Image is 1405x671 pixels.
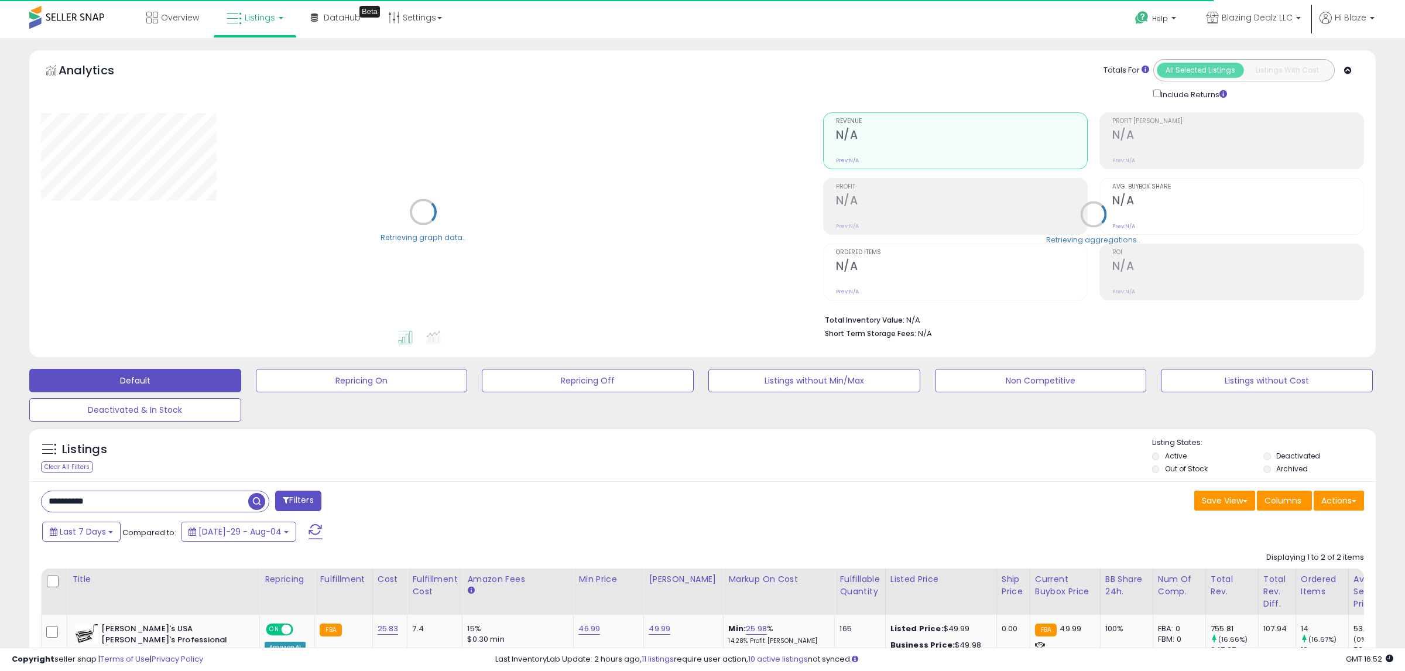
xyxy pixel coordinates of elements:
[890,623,944,634] b: Listed Price:
[1046,234,1140,245] div: Retrieving aggregations..
[1152,437,1376,449] p: Listing States:
[748,653,808,665] a: 10 active listings
[578,573,639,586] div: Min Price
[1301,573,1344,598] div: Ordered Items
[728,573,830,586] div: Markup on Cost
[467,624,564,634] div: 15%
[1161,369,1373,392] button: Listings without Cost
[649,573,718,586] div: [PERSON_NAME]
[412,573,457,598] div: Fulfillment Cost
[1266,552,1364,563] div: Displaying 1 to 2 of 2 items
[1353,624,1401,634] div: 53.99
[320,624,341,636] small: FBA
[890,639,955,651] b: Business Price:
[1335,12,1366,23] span: Hi Blaze
[381,232,466,242] div: Retrieving graph data..
[1243,63,1331,78] button: Listings With Cost
[1002,573,1025,598] div: Ship Price
[890,640,988,651] div: $49.98
[1264,495,1301,506] span: Columns
[152,653,203,665] a: Privacy Policy
[275,491,321,511] button: Filters
[746,623,767,635] a: 25.98
[482,369,694,392] button: Repricing Off
[1211,573,1253,598] div: Total Rev.
[728,637,825,645] p: 14.28% Profit [PERSON_NAME]
[1144,87,1241,101] div: Include Returns
[467,586,474,596] small: Amazon Fees.
[101,624,244,659] b: [PERSON_NAME]'s USA [PERSON_NAME]'s Professional Ultimate Clay Machine
[1263,573,1291,610] div: Total Rev. Diff.
[1126,2,1188,38] a: Help
[324,12,361,23] span: DataHub
[292,625,310,635] span: OFF
[161,12,199,23] span: Overview
[378,573,403,586] div: Cost
[1276,464,1308,474] label: Archived
[728,623,746,634] b: Min:
[12,653,54,665] strong: Copyright
[1158,634,1197,645] div: FBM: 0
[839,573,880,598] div: Fulfillable Quantity
[1301,624,1348,634] div: 14
[181,522,296,542] button: [DATE]-29 - Aug-04
[1353,573,1396,610] div: Avg Selling Price
[1276,451,1320,461] label: Deactivated
[62,441,107,458] h5: Listings
[1314,491,1364,511] button: Actions
[728,624,825,645] div: %
[1211,645,1258,655] div: 647.87
[245,12,275,23] span: Listings
[1157,63,1244,78] button: All Selected Listings
[412,624,453,634] div: 7.4
[642,653,674,665] a: 11 listings
[1222,12,1293,23] span: Blazing Dealz LLC
[1320,12,1375,38] a: Hi Blaze
[29,369,241,392] button: Default
[1060,623,1081,634] span: 49.99
[29,398,241,422] button: Deactivated & In Stock
[320,573,367,586] div: Fulfillment
[1194,491,1255,511] button: Save View
[72,573,255,586] div: Title
[1158,573,1201,598] div: Num of Comp.
[1158,624,1197,634] div: FBA: 0
[1135,11,1149,25] i: Get Help
[935,369,1147,392] button: Non Competitive
[1105,573,1148,598] div: BB Share 24h.
[1104,65,1149,76] div: Totals For
[378,623,399,635] a: 25.83
[1263,624,1287,634] div: 107.94
[495,654,1393,665] div: Last InventoryLab Update: 2 hours ago, require user action, not synced.
[649,623,670,635] a: 49.99
[60,526,106,538] span: Last 7 Days
[1353,645,1401,655] div: 53.99
[1152,13,1168,23] span: Help
[467,573,568,586] div: Amazon Fees
[1035,573,1095,598] div: Current Buybox Price
[100,653,150,665] a: Terms of Use
[359,6,380,18] div: Tooltip anchor
[1257,491,1312,511] button: Columns
[1301,645,1348,655] div: 12
[198,526,282,538] span: [DATE]-29 - Aug-04
[708,369,920,392] button: Listings without Min/Max
[265,573,310,586] div: Repricing
[578,623,600,635] a: 46.99
[265,642,306,652] div: Amazon AI
[42,522,121,542] button: Last 7 Days
[41,461,93,473] div: Clear All Filters
[1105,624,1144,634] div: 100%
[1035,624,1057,636] small: FBA
[1353,635,1370,644] small: (0%)
[1211,624,1258,634] div: 755.81
[724,569,835,615] th: The percentage added to the cost of goods (COGS) that forms the calculator for Min & Max prices.
[59,62,137,81] h5: Analytics
[1165,451,1187,461] label: Active
[1165,464,1208,474] label: Out of Stock
[1308,635,1337,644] small: (16.67%)
[839,624,876,634] div: 165
[467,634,564,645] div: $0.30 min
[1218,635,1248,644] small: (16.66%)
[1346,653,1393,665] span: 2025-08-12 16:52 GMT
